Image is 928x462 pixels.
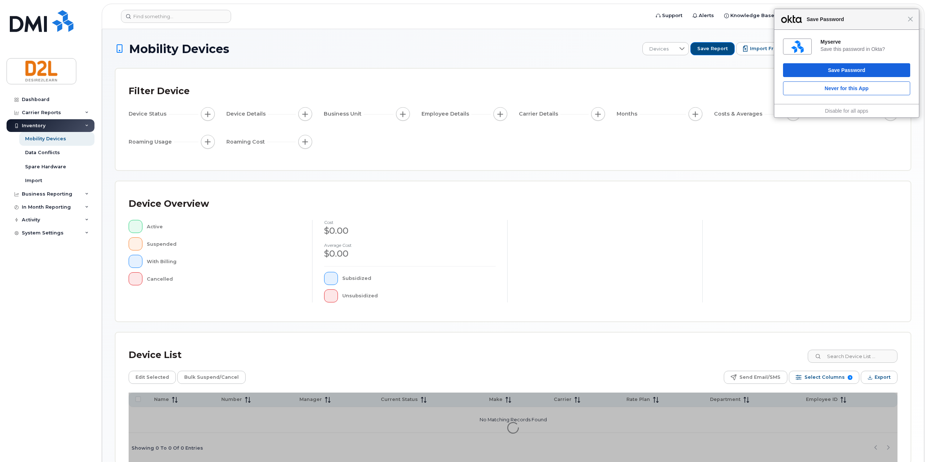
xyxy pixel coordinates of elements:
div: With Billing [147,255,301,268]
div: Subsidized [342,272,496,285]
div: Unsubsidized [342,289,496,302]
span: Edit Selected [136,372,169,383]
div: Cancelled [147,272,301,285]
span: Select Columns [804,372,845,383]
span: Close [908,16,913,22]
span: Employee Details [421,110,471,118]
span: Roaming Usage [129,138,174,146]
div: $0.00 [324,248,496,260]
a: Disable for all apps [825,108,868,114]
div: $0.00 [324,225,496,237]
img: 7xMKRAAAABklEQVQDAJsJlQY2p+0uAAAAAElFTkSuQmCC [791,40,804,53]
span: Save Password [803,15,908,24]
h4: Average cost [324,243,496,248]
span: Send Email/SMS [739,372,780,383]
span: Save Report [697,45,728,52]
span: Device Status [129,110,169,118]
span: Bulk Suspend/Cancel [184,372,239,383]
span: Import from CSV [750,45,794,52]
span: Devices [643,43,675,56]
h4: cost [324,220,496,225]
span: Business Unit [324,110,364,118]
button: Select Columns 9 [789,371,859,384]
div: Suspended [147,237,301,250]
div: Device Overview [129,194,209,213]
button: Save Report [690,42,735,55]
button: Send Email/SMS [724,371,787,384]
button: Import from CSV [736,42,800,55]
span: 9 [848,375,852,380]
button: Never for this App [783,81,910,95]
input: Search Device List ... [808,350,897,363]
button: Export [861,371,897,384]
button: Save Password [783,63,910,77]
span: Mobility Devices [129,43,229,55]
div: Device List [129,346,182,365]
span: Costs & Averages [714,110,764,118]
div: Save this password in Okta? [820,46,910,52]
div: Filter Device [129,82,190,101]
div: Active [147,220,301,233]
div: Myserve [820,39,910,45]
span: Roaming Cost [226,138,267,146]
button: Edit Selected [129,371,176,384]
span: Months [617,110,639,118]
span: Export [875,372,891,383]
span: Carrier Details [519,110,560,118]
button: Bulk Suspend/Cancel [177,371,246,384]
span: Device Details [226,110,268,118]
